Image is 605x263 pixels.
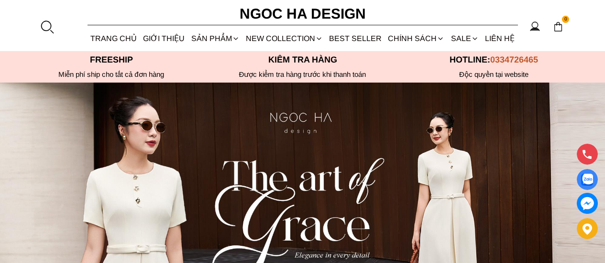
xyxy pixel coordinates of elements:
[16,70,207,79] div: Miễn phí ship cho tất cả đơn hàng
[188,26,242,51] div: SẢN PHẨM
[231,2,374,25] a: Ngoc Ha Design
[482,26,517,51] a: LIÊN HỆ
[577,169,598,190] a: Display image
[448,26,482,51] a: SALE
[581,174,593,186] img: Display image
[398,55,590,65] p: Hotline:
[562,16,570,23] span: 0
[88,26,140,51] a: TRANG CHỦ
[16,55,207,65] p: Freeship
[207,70,398,79] p: Được kiểm tra hàng trước khi thanh toán
[140,26,188,51] a: GIỚI THIỆU
[242,26,326,51] a: NEW COLLECTION
[490,55,538,64] span: 0334726465
[326,26,385,51] a: BEST SELLER
[268,55,337,64] font: Kiểm tra hàng
[398,70,590,79] h6: Độc quyền tại website
[385,26,448,51] div: Chính sách
[553,21,563,32] img: img-CART-ICON-ksit0nf1
[577,193,598,214] a: messenger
